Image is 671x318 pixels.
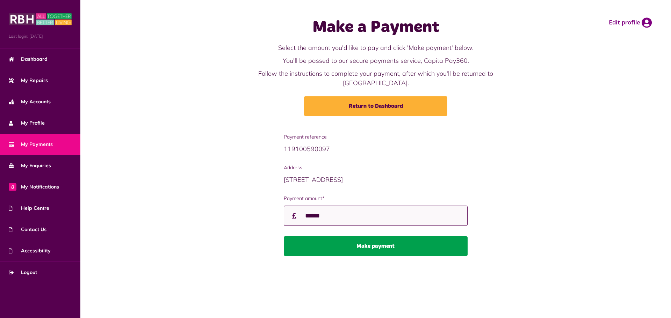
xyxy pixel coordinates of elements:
[236,43,515,52] p: Select the amount you'd like to pay and click 'Make payment' below.
[9,56,48,63] span: Dashboard
[236,17,515,38] h1: Make a Payment
[9,205,49,212] span: Help Centre
[9,98,51,105] span: My Accounts
[9,183,16,191] span: 0
[9,141,53,148] span: My Payments
[9,33,72,39] span: Last login: [DATE]
[284,164,468,171] span: Address
[236,56,515,65] p: You'll be passed to our secure payments service, Capita Pay360.
[9,247,51,254] span: Accessibility
[284,195,468,202] label: Payment amount*
[9,77,48,84] span: My Repairs
[284,236,468,256] button: Make payment
[304,96,447,116] a: Return to Dashboard
[9,12,72,26] img: MyRBH
[284,133,468,141] span: Payment reference
[9,119,45,127] span: My Profile
[9,226,46,233] span: Contact Us
[9,269,37,276] span: Logout
[284,176,343,184] span: [STREET_ADDRESS]
[236,69,515,88] p: Follow the instructions to complete your payment, after which you'll be returned to [GEOGRAPHIC_D...
[9,162,51,169] span: My Enquiries
[9,183,59,191] span: My Notifications
[609,17,652,28] a: Edit profile
[284,145,330,153] span: 119100590097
